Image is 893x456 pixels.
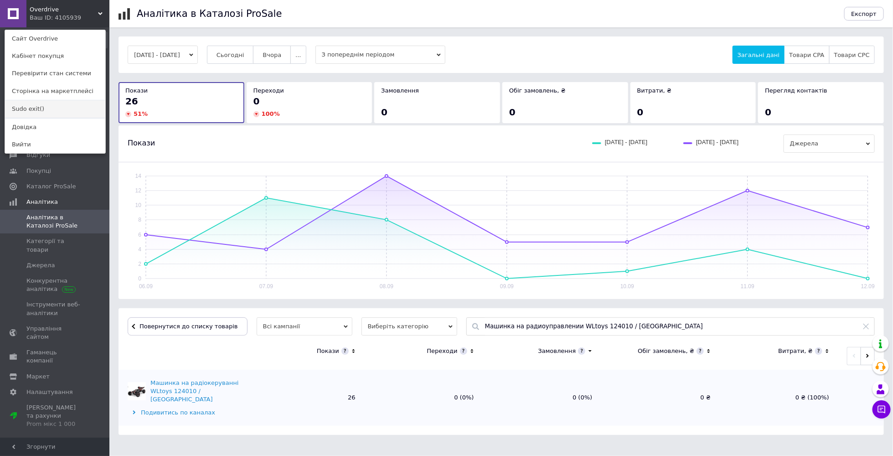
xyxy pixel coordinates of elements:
[365,370,483,426] td: 0 (0%)
[150,379,244,404] div: Машинка на радіокеруванні WLtoys 124010 / [GEOGRAPHIC_DATA]
[262,110,280,117] span: 100 %
[5,47,105,65] a: Кабінет покупця
[483,370,602,426] td: 0 (0%)
[509,107,516,118] span: 0
[290,46,306,64] button: ...
[26,167,51,175] span: Покупці
[253,87,284,94] span: Переходи
[427,347,457,355] div: Переходи
[135,202,142,208] text: 10
[128,138,155,148] span: Покази
[5,100,105,118] a: Sudo exit()
[257,317,352,336] span: Всі кампанії
[784,135,875,153] span: Джерела
[637,107,644,118] span: 0
[253,96,260,107] span: 0
[720,370,838,426] td: 0 ₴ (100%)
[741,283,754,290] text: 11.09
[26,373,50,381] span: Маркет
[5,136,105,153] a: Вийти
[139,283,153,290] text: 06.09
[135,187,142,194] text: 12
[361,317,457,336] span: Виберіть категорію
[26,151,50,159] span: Відгуки
[26,404,84,429] span: [PERSON_NAME] та рахунки
[295,52,301,58] span: ...
[26,325,84,341] span: Управління сайтом
[128,46,198,64] button: [DATE] - [DATE]
[620,283,634,290] text: 10.09
[784,46,829,64] button: Товари CPA
[778,347,813,355] div: Витрати, ₴
[844,7,884,21] button: Експорт
[134,110,148,117] span: 51 %
[26,348,84,365] span: Гаманець компанії
[637,87,672,94] span: Витрати, ₴
[26,261,55,269] span: Джерела
[26,420,84,428] div: Prom мікс 1 000
[381,107,387,118] span: 0
[125,87,148,94] span: Покази
[765,87,827,94] span: Перегляд контактів
[30,14,68,22] div: Ваш ID: 4105939
[861,283,875,290] text: 12.09
[834,52,870,58] span: Товари CPC
[500,283,514,290] text: 09.09
[138,275,141,282] text: 0
[26,237,84,254] span: Категорії та товари
[381,87,419,94] span: Замовлення
[26,388,73,396] span: Налаштування
[26,277,84,293] span: Конкурентна аналітика
[26,301,84,317] span: Інструменти веб-аналітики
[138,217,141,223] text: 8
[765,107,771,118] span: 0
[125,96,138,107] span: 26
[217,52,244,58] span: Сьогодні
[207,46,254,64] button: Сьогодні
[128,382,146,400] img: Машинка на радіокеруванні WLtoys 124010 / багі
[246,370,365,426] td: 26
[128,409,244,417] div: Подивитись по каналах
[253,46,291,64] button: Вчора
[30,5,98,14] span: Overdrive
[128,317,248,336] button: Повернутися до списку товарів
[601,370,720,426] td: 0 ₴
[5,83,105,100] a: Сторінка на маркетплейсі
[733,46,785,64] button: Загальні дані
[317,347,339,355] div: Покази
[852,10,877,17] span: Експорт
[538,347,576,355] div: Замовлення
[5,65,105,82] a: Перевірити стан системи
[259,283,273,290] text: 07.09
[138,232,141,238] text: 6
[829,46,875,64] button: Товари CPC
[872,400,891,419] button: Чат з покупцем
[5,119,105,136] a: Довідка
[138,246,141,253] text: 4
[263,52,281,58] span: Вчора
[138,261,141,267] text: 2
[5,30,105,47] a: Сайт Overdrive
[137,323,238,330] span: Повернутися до списку товарів
[485,318,870,335] input: Пошук за назвою позиції, артикулу, пошуковими запитами
[738,52,779,58] span: Загальні дані
[135,173,142,179] text: 14
[26,213,84,230] span: Аналітика в Каталозі ProSale
[638,347,694,355] div: Обіг замовлень, ₴
[26,198,58,206] span: Аналітика
[315,46,445,64] span: З попереднім періодом
[380,283,393,290] text: 08.09
[26,182,76,191] span: Каталог ProSale
[789,52,824,58] span: Товари CPA
[137,8,282,19] h1: Аналітика в Каталозі ProSale
[509,87,566,94] span: Обіг замовлень, ₴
